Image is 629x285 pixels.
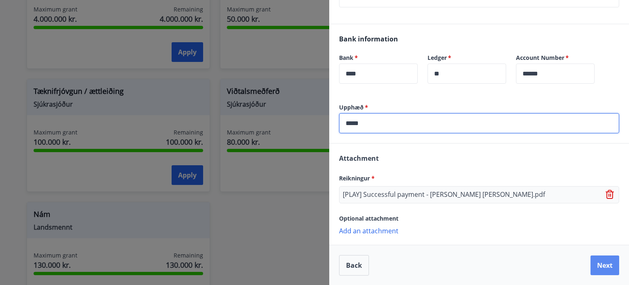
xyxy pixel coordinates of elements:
label: Ledger [428,54,506,62]
label: Bank [339,54,418,62]
p: [PLAY] Successful payment - [PERSON_NAME] [PERSON_NAME].pdf [343,190,545,200]
div: Upphæð [339,113,619,133]
button: Back [339,255,369,276]
span: Reikningur [339,174,375,182]
label: Account Number [516,54,595,62]
span: Bank information [339,34,398,43]
p: Add an attachment [339,226,619,235]
span: Optional attachment [339,214,398,222]
label: Upphæð [339,103,619,112]
span: Attachment [339,154,379,163]
button: Next [591,255,619,275]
